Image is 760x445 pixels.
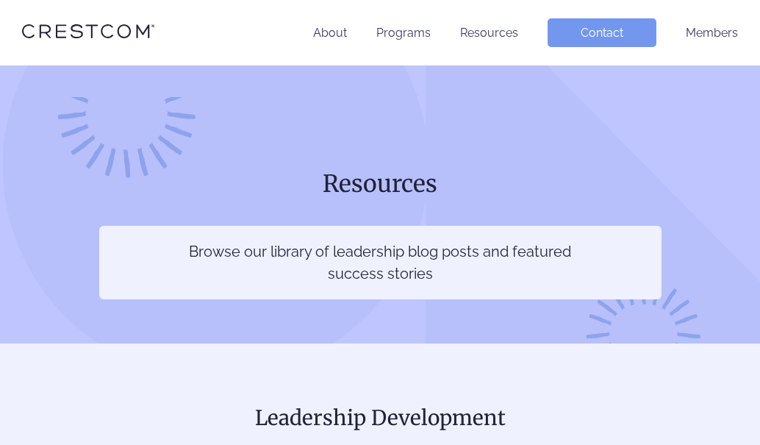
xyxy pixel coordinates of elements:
[22,402,738,433] h2: Leadership Development
[313,26,347,40] a: About
[376,26,431,40] a: Programs
[99,168,662,199] h1: Resources
[686,26,738,40] a: Members
[548,18,656,47] a: Contact
[188,241,573,285] p: Browse our library of leadership blog posts and featured success stories
[460,26,518,40] a: Resources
